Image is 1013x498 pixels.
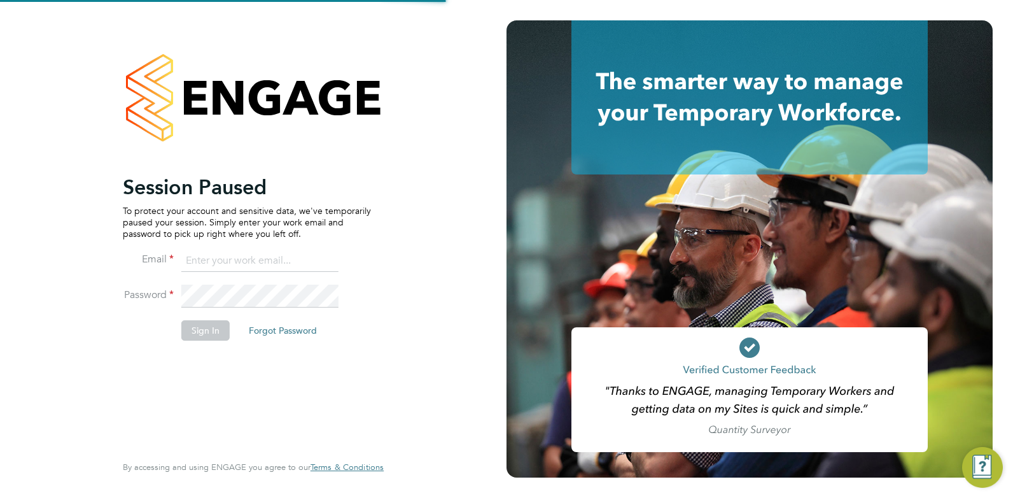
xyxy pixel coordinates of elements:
p: To protect your account and sensitive data, we've temporarily paused your session. Simply enter y... [123,205,371,240]
span: By accessing and using ENGAGE you agree to our [123,462,384,473]
button: Forgot Password [239,320,327,341]
label: Password [123,288,174,302]
h2: Session Paused [123,174,371,200]
button: Engage Resource Center [962,447,1003,488]
label: Email [123,253,174,266]
button: Sign In [181,320,230,341]
span: Terms & Conditions [311,462,384,473]
a: Terms & Conditions [311,462,384,473]
input: Enter your work email... [181,250,339,273]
